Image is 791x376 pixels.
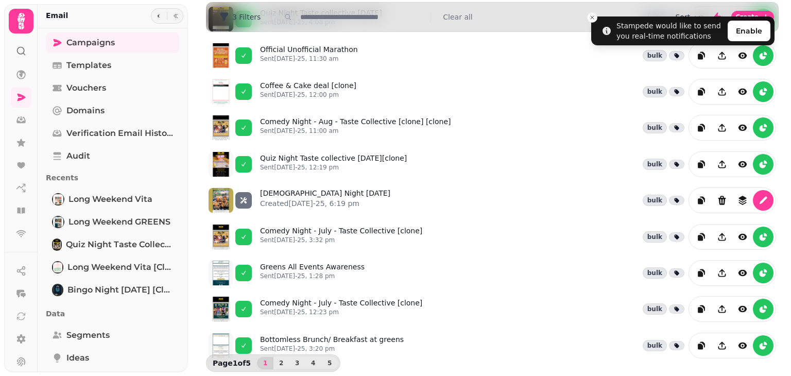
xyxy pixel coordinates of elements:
span: 3 Filters [232,13,261,21]
button: view [732,299,753,319]
button: reports [753,45,773,66]
button: view [732,117,753,138]
a: Quiz Night Taste collective [DATE][clone]Sent[DATE]-25, 12:19 pm [260,153,407,176]
button: duplicate [691,117,712,138]
a: Bingo Night 27 Aug [clone]Bingo Night [DATE] [clone] [46,280,179,300]
a: Templates [46,55,179,76]
span: Long Weekend Vita [68,193,152,206]
button: Share campaign preview [712,117,732,138]
a: [DEMOGRAPHIC_DATA] Night [DATE]Created[DATE]-25, 6:19 pm [260,188,390,213]
a: Long Weekend VitaLong Weekend Vita [46,189,179,210]
button: Close toast [587,12,597,23]
p: Sent [DATE]-25, 12:23 pm [260,308,422,316]
a: Quiz Night Taste collective 21 AugQuiz Night Taste collective [DATE] [46,234,179,255]
div: bulk [643,303,667,315]
button: reports [753,117,773,138]
button: reports [753,154,773,175]
img: aHR0cHM6Ly9zdGFtcGVkZS1zZXJ2aWNlLXByb2QtdGVtcGxhdGUtcHJldmlld3MuczMuZXUtd2VzdC0xLmFtYXpvbmF3cy5jb... [209,115,233,140]
button: view [732,227,753,247]
a: Long Weekend GREENSLong Weekend GREENS [46,212,179,232]
button: revisions [732,190,753,211]
p: Recents [46,168,179,187]
span: Segments [66,329,110,341]
p: Sent [DATE]-25, 3:32 pm [260,236,422,244]
a: Comedy Night - Aug - Taste Collective [clone] [clone]Sent[DATE]-25, 11:00 am [260,116,451,139]
button: Share campaign preview [712,45,732,66]
a: Bottomless Brunch/ Breakfast at greensSent[DATE]-25, 3:20 pm [260,334,404,357]
a: Coffee & Cake deal [clone]Sent[DATE]-25, 12:00 pm [260,80,356,103]
button: 1 [257,357,273,369]
button: duplicate [691,190,712,211]
button: Share campaign preview [712,81,732,102]
span: Domains [66,105,105,117]
span: 4 [309,360,317,366]
span: 5 [325,360,334,366]
button: 5 [321,357,338,369]
p: Sent [DATE]-25, 11:30 am [260,55,358,63]
img: Long Weekend GREENS [53,217,63,227]
img: Long Weekend Vita [53,194,63,204]
button: edit [753,190,773,211]
img: Bingo Night 27 Aug [clone] [53,285,62,295]
button: 4 [305,357,321,369]
a: Long Weekend Vita [clone]Long Weekend Vita [clone] [46,257,179,278]
button: 3 Filters [211,9,269,25]
div: bulk [643,340,667,351]
a: Comedy Night - July - Taste Collective [clone]Sent[DATE]-25, 12:23 pm [260,298,422,320]
button: reports [753,227,773,247]
div: bulk [643,195,667,206]
button: Share campaign preview [712,263,732,283]
a: Segments [46,325,179,346]
button: Delete [712,190,732,211]
span: Vouchers [66,82,106,94]
p: Created [DATE]-25, 6:19 pm [260,198,390,209]
div: bulk [643,122,667,133]
span: Long Weekend Vita [clone] [67,261,173,274]
nav: Pagination [257,357,338,369]
button: view [732,45,753,66]
button: duplicate [691,299,712,319]
span: Bingo Night [DATE] [clone] [67,284,173,296]
span: Long Weekend GREENS [68,216,170,228]
a: Audit [46,146,179,166]
span: 2 [277,360,285,366]
img: aHR0cHM6Ly9zdGFtcGVkZS1zZXJ2aWNlLXByb2QtdGVtcGxhdGUtcHJldmlld3MuczMuZXUtd2VzdC0xLmFtYXpvbmF3cy5jb... [209,43,233,68]
h2: Email [46,10,68,21]
a: Domains [46,100,179,121]
button: reports [753,299,773,319]
img: aHR0cHM6Ly9zdGFtcGVkZS1zZXJ2aWNlLXByb2QtdGVtcGxhdGUtcHJldmlld3MuczMuZXUtd2VzdC0xLmFtYXpvbmF3cy5jb... [209,297,233,321]
button: Enable [728,21,770,41]
a: Official Unofficial MarathonSent[DATE]-25, 11:30 am [260,44,358,67]
span: Quiz Night Taste collective [DATE] [66,238,173,251]
button: Share campaign preview [712,227,732,247]
button: view [732,154,753,175]
a: Greens All Events AwarenessSent[DATE]-25, 1:28 pm [260,262,365,284]
span: Verification email history [66,127,173,140]
button: reports [753,335,773,356]
img: aHR0cHM6Ly9zdGFtcGVkZS1zZXJ2aWNlLXByb2QtdGVtcGxhdGUtcHJldmlld3MuczMuZXUtd2VzdC0xLmFtYXpvbmF3cy5jb... [209,261,233,285]
p: Sent [DATE]-25, 11:00 am [260,127,451,135]
img: Long Weekend Vita [clone] [53,262,62,272]
button: view [732,335,753,356]
p: Sent [DATE]-25, 12:19 pm [260,163,407,172]
div: bulk [643,50,667,61]
p: Sent [DATE]-25, 1:28 pm [260,272,365,280]
button: reports [753,81,773,102]
button: Share campaign preview [712,335,732,356]
img: aHR0cHM6Ly9zdGFtcGVkZS1zZXJ2aWNlLXByb2QtdGVtcGxhdGUtcHJldmlld3MuczMuZXUtd2VzdC0xLmFtYXpvbmF3cy5jb... [209,152,233,177]
img: Quiz Night Taste collective 21 Aug [53,240,61,250]
img: aHR0cHM6Ly9zdGFtcGVkZS1zZXJ2aWNlLXByb2QtdGVtcGxhdGUtcHJldmlld3MuczMuZXUtd2VzdC0xLmFtYXpvbmF3cy5jb... [209,333,233,358]
p: Page 1 of 5 [209,358,255,368]
div: bulk [643,267,667,279]
span: 3 [293,360,301,366]
a: Vouchers [46,78,179,98]
span: Audit [66,150,90,162]
button: Share campaign preview [712,299,732,319]
div: Stampede would like to send you real-time notifications [616,21,724,41]
p: Sent [DATE]-25, 3:20 pm [260,345,404,353]
img: aHR0cHM6Ly9zdGFtcGVkZS1zZXJ2aWNlLXByb2QtdGVtcGxhdGUtcHJldmlld3MuczMuZXUtd2VzdC0xLmFtYXpvbmF3cy5jb... [209,225,233,249]
button: 3 [289,357,305,369]
span: Templates [66,59,111,72]
button: duplicate [691,263,712,283]
button: duplicate [691,81,712,102]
